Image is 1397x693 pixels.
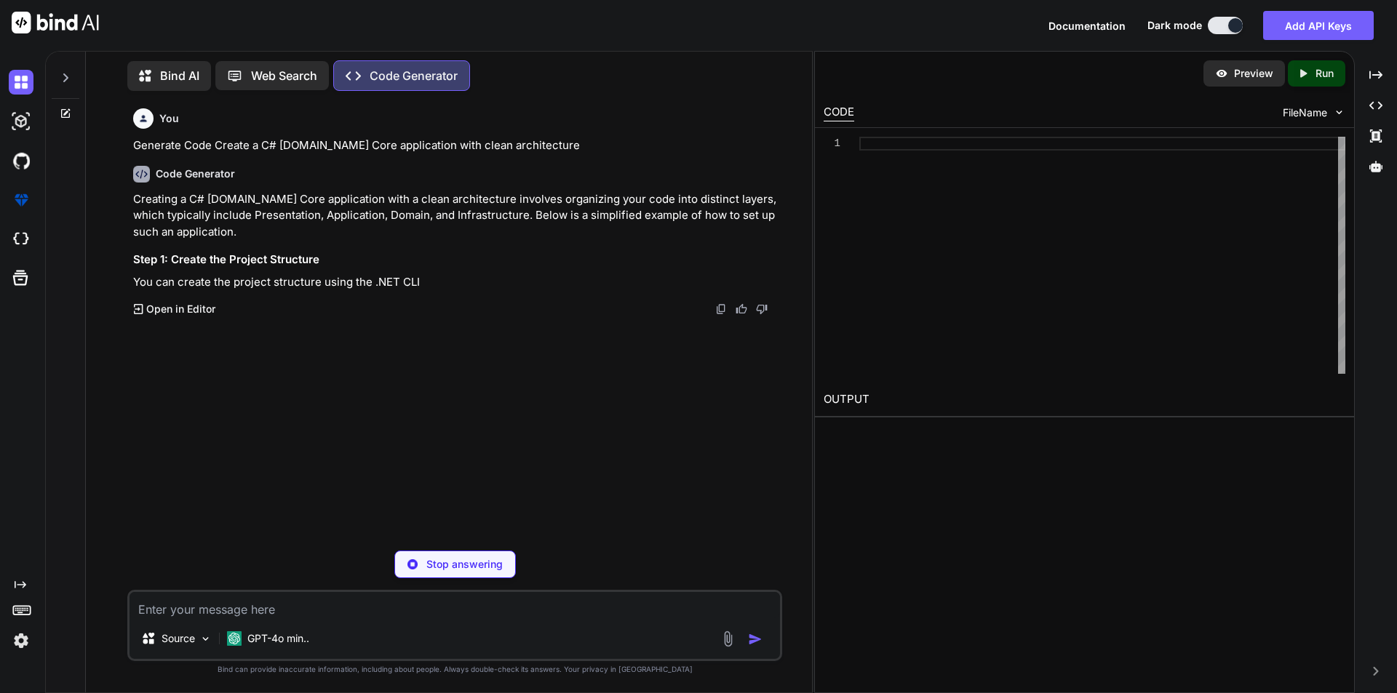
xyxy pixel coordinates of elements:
[1048,20,1126,32] span: Documentation
[133,274,779,291] p: You can create the project structure using the .NET CLI
[1048,18,1126,33] button: Documentation
[199,633,212,645] img: Pick Models
[9,109,33,134] img: darkAi-studio
[736,303,747,315] img: like
[9,227,33,252] img: cloudideIcon
[133,191,779,241] p: Creating a C# [DOMAIN_NAME] Core application with a clean architecture involves organizing your c...
[1283,105,1327,120] span: FileName
[370,67,458,84] p: Code Generator
[127,664,782,675] p: Bind can provide inaccurate information, including about people. Always double-check its answers....
[133,137,779,154] p: Generate Code Create a C# [DOMAIN_NAME] Core application with clean architecture
[162,631,195,646] p: Source
[1147,18,1202,33] span: Dark mode
[1316,66,1334,81] p: Run
[815,382,1354,417] h2: OUTPUT
[133,252,779,268] h3: Step 1: Create the Project Structure
[9,628,33,653] img: settings
[9,148,33,173] img: githubDark
[247,631,309,646] p: GPT-4o min..
[227,631,242,646] img: GPT-4o mini
[720,630,736,647] img: attachment
[1215,67,1228,80] img: preview
[824,104,854,121] div: CODE
[12,12,99,33] img: Bind AI
[426,557,503,572] p: Stop answering
[715,303,727,315] img: copy
[9,188,33,212] img: premium
[159,111,179,126] h6: You
[748,632,763,646] img: icon
[146,302,215,316] p: Open in Editor
[1333,106,1345,119] img: chevron down
[9,70,33,95] img: darkChat
[756,303,768,315] img: dislike
[160,67,199,84] p: Bind AI
[251,67,317,84] p: Web Search
[1234,66,1273,81] p: Preview
[824,137,840,151] div: 1
[1263,11,1374,40] button: Add API Keys
[156,167,235,181] h6: Code Generator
